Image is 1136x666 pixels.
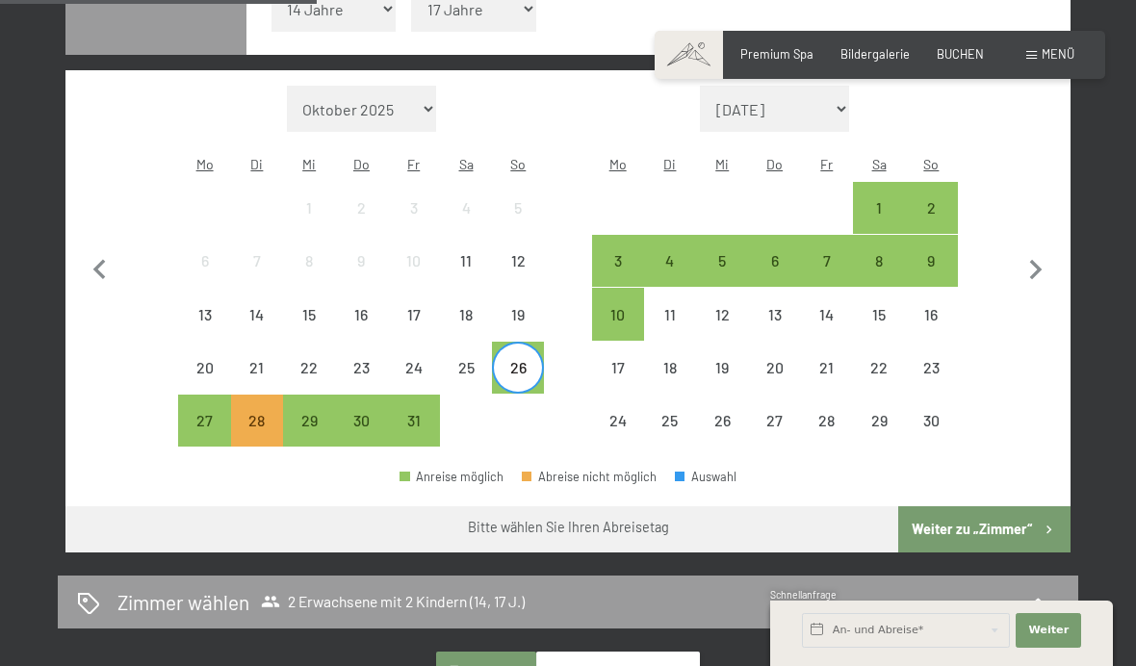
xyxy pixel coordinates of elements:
[698,360,746,408] div: 19
[646,307,694,355] div: 11
[853,288,905,340] div: Abreise nicht möglich
[750,413,798,461] div: 27
[231,288,283,340] div: Abreise nicht möglich
[872,156,887,172] abbr: Samstag
[1016,613,1081,648] button: Weiter
[233,307,281,355] div: 14
[898,506,1071,552] button: Weiter zu „Zimmer“
[283,395,335,447] div: Wed Oct 29 2025
[840,46,910,62] span: Bildergalerie
[592,342,644,394] div: Mon Nov 17 2025
[801,395,853,447] div: Fri Nov 28 2025
[390,307,438,355] div: 17
[442,360,490,408] div: 25
[231,395,283,447] div: Abreise nicht möglich, da die Mindestaufenthaltsdauer nicht erfüllt wird
[231,235,283,287] div: Tue Oct 07 2025
[592,288,644,340] div: Abreise möglich
[855,413,903,461] div: 29
[853,288,905,340] div: Sat Nov 15 2025
[801,395,853,447] div: Abreise nicht möglich
[180,413,228,461] div: 27
[231,342,283,394] div: Abreise nicht möglich
[907,360,955,408] div: 23
[698,307,746,355] div: 12
[388,288,440,340] div: Abreise nicht möglich
[494,360,542,408] div: 26
[178,235,230,287] div: Mon Oct 06 2025
[801,342,853,394] div: Abreise nicht möglich
[750,307,798,355] div: 13
[390,360,438,408] div: 24
[923,156,939,172] abbr: Sonntag
[494,307,542,355] div: 19
[1028,623,1069,638] span: Weiter
[337,360,385,408] div: 23
[337,253,385,301] div: 9
[283,288,335,340] div: Abreise nicht möglich
[715,156,729,172] abbr: Mittwoch
[937,46,984,62] span: BUCHEN
[337,413,385,461] div: 30
[335,342,387,394] div: Thu Oct 23 2025
[492,288,544,340] div: Sun Oct 19 2025
[335,182,387,234] div: Thu Oct 02 2025
[180,253,228,301] div: 6
[740,46,813,62] a: Premium Spa
[492,182,544,234] div: Sun Oct 05 2025
[522,471,657,483] div: Abreise nicht möglich
[853,182,905,234] div: Abreise möglich
[594,253,642,301] div: 3
[907,253,955,301] div: 9
[335,182,387,234] div: Abreise nicht möglich
[696,395,748,447] div: Wed Nov 26 2025
[494,253,542,301] div: 12
[335,395,387,447] div: Thu Oct 30 2025
[335,342,387,394] div: Abreise nicht möglich
[696,342,748,394] div: Abreise nicht möglich
[492,235,544,287] div: Abreise nicht möglich
[592,235,644,287] div: Mon Nov 03 2025
[646,253,694,301] div: 4
[907,200,955,248] div: 2
[80,86,120,448] button: Vorheriger Monat
[748,288,800,340] div: Thu Nov 13 2025
[748,395,800,447] div: Abreise nicht möglich
[801,235,853,287] div: Fri Nov 07 2025
[390,253,438,301] div: 10
[748,288,800,340] div: Abreise nicht möglich
[803,307,851,355] div: 14
[440,182,492,234] div: Abreise nicht möglich
[663,156,676,172] abbr: Dienstag
[907,307,955,355] div: 16
[440,288,492,340] div: Abreise nicht möglich
[905,235,957,287] div: Abreise möglich
[696,288,748,340] div: Abreise nicht möglich
[853,342,905,394] div: Abreise nicht möglich
[335,288,387,340] div: Thu Oct 16 2025
[855,200,903,248] div: 1
[440,288,492,340] div: Sat Oct 18 2025
[285,307,333,355] div: 15
[696,395,748,447] div: Abreise nicht möglich
[459,156,474,172] abbr: Samstag
[283,235,335,287] div: Wed Oct 08 2025
[853,235,905,287] div: Sat Nov 08 2025
[442,307,490,355] div: 18
[283,182,335,234] div: Abreise nicht möglich
[231,235,283,287] div: Abreise nicht möglich
[492,342,544,394] div: Abreise möglich
[803,360,851,408] div: 21
[748,235,800,287] div: Abreise möglich
[283,395,335,447] div: Abreise möglich
[337,200,385,248] div: 2
[178,288,230,340] div: Mon Oct 13 2025
[646,413,694,461] div: 25
[390,200,438,248] div: 3
[283,342,335,394] div: Abreise nicht möglich
[801,235,853,287] div: Abreise möglich
[388,182,440,234] div: Fri Oct 03 2025
[748,342,800,394] div: Abreise nicht möglich
[233,253,281,301] div: 7
[285,413,333,461] div: 29
[646,360,694,408] div: 18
